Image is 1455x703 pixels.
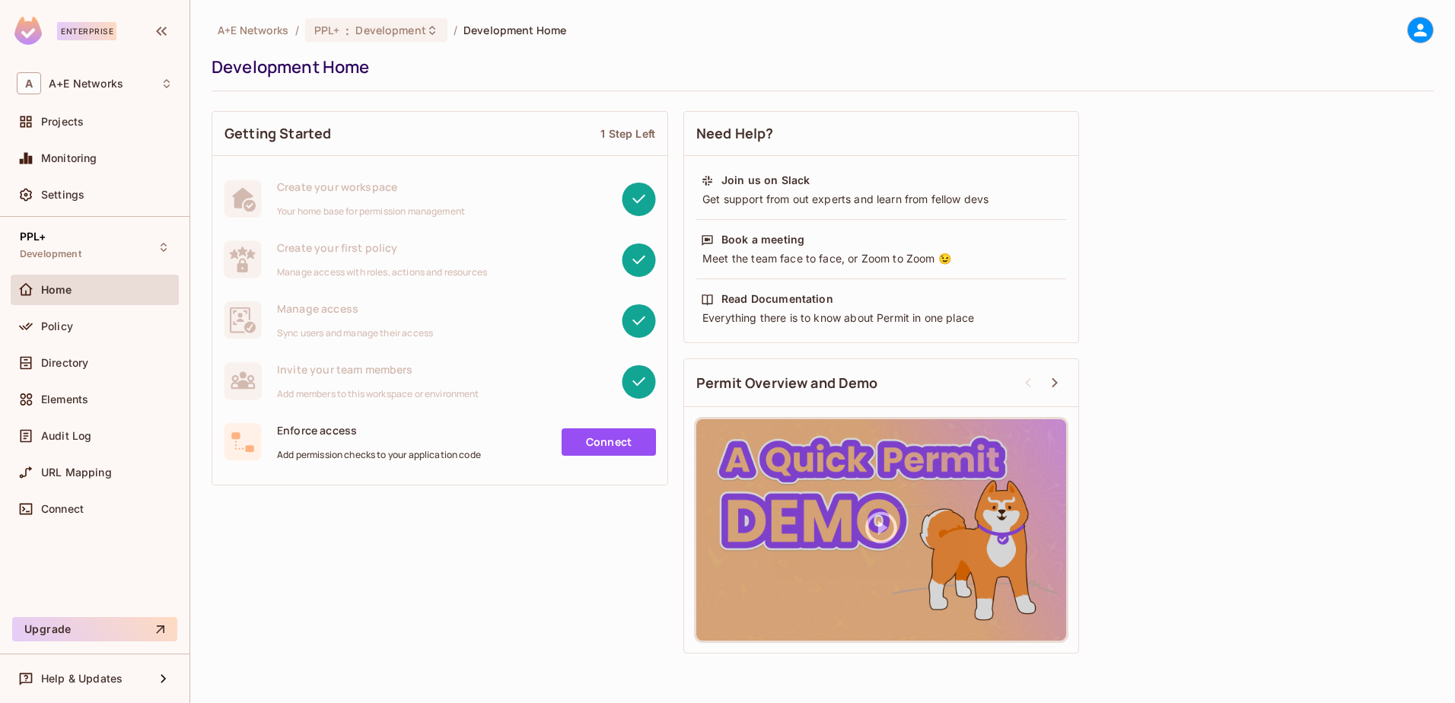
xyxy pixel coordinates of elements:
[41,284,72,296] span: Home
[12,617,177,641] button: Upgrade
[721,291,833,307] div: Read Documentation
[41,116,84,128] span: Projects
[277,362,479,377] span: Invite your team members
[277,180,465,194] span: Create your workspace
[721,173,810,188] div: Join us on Slack
[224,124,331,143] span: Getting Started
[41,189,84,201] span: Settings
[41,466,112,479] span: URL Mapping
[701,251,1062,266] div: Meet the team face to face, or Zoom to Zoom 😉
[57,22,116,40] div: Enterprise
[696,374,878,393] span: Permit Overview and Demo
[314,23,340,37] span: PPL+
[562,428,656,456] a: Connect
[41,320,73,332] span: Policy
[295,23,299,37] li: /
[701,310,1062,326] div: Everything there is to know about Permit in one place
[20,231,46,243] span: PPL+
[277,301,433,316] span: Manage access
[41,430,91,442] span: Audit Log
[20,248,81,260] span: Development
[41,393,88,406] span: Elements
[277,266,487,278] span: Manage access with roles, actions and resources
[277,205,465,218] span: Your home base for permission management
[14,17,42,45] img: SReyMgAAAABJRU5ErkJggg==
[17,72,41,94] span: A
[600,126,655,141] div: 1 Step Left
[277,240,487,255] span: Create your first policy
[355,23,425,37] span: Development
[212,56,1426,78] div: Development Home
[701,192,1062,207] div: Get support from out experts and learn from fellow devs
[454,23,457,37] li: /
[41,357,88,369] span: Directory
[277,423,481,437] span: Enforce access
[41,673,123,685] span: Help & Updates
[696,124,774,143] span: Need Help?
[463,23,566,37] span: Development Home
[277,449,481,461] span: Add permission checks to your application code
[218,23,289,37] span: the active workspace
[49,78,123,90] span: Workspace: A+E Networks
[41,152,97,164] span: Monitoring
[721,232,804,247] div: Book a meeting
[277,388,479,400] span: Add members to this workspace or environment
[41,503,84,515] span: Connect
[277,327,433,339] span: Sync users and manage their access
[345,24,350,37] span: :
